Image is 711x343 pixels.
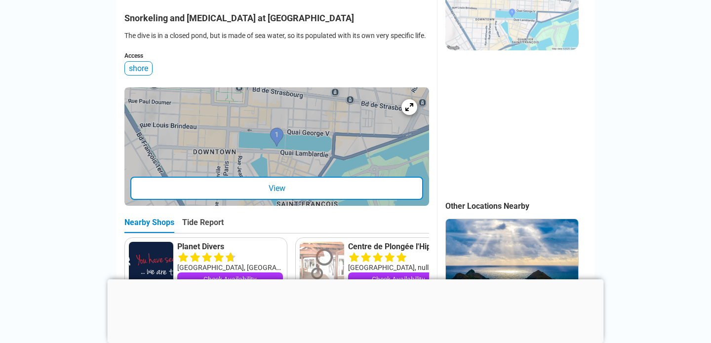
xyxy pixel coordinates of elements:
div: [GEOGRAPHIC_DATA], null [348,263,449,272]
img: Centre de Plongée l'Hippocampe [300,242,344,286]
div: shore [124,61,153,76]
div: [GEOGRAPHIC_DATA], [GEOGRAPHIC_DATA], null [177,263,283,272]
div: View [130,177,423,200]
div: Access [124,52,429,59]
div: The dive is in a closed pond, but is made of sea water, so its populated with its own very specif... [124,31,429,40]
iframe: Advertisement [445,60,578,184]
a: Centre de Plongée l'Hippocampe [348,242,449,252]
div: Tide Report [182,218,224,233]
img: Planet Divers [129,242,173,286]
a: Check Availability [348,272,449,286]
h2: Snorkeling and [MEDICAL_DATA] at [GEOGRAPHIC_DATA] [124,7,429,23]
a: Planet Divers [177,242,283,252]
a: Check Availability [177,272,283,286]
div: Nearby Shops [124,218,174,233]
iframe: Advertisement [108,279,604,341]
a: entry mapView [124,87,429,206]
div: Other Locations Nearby [445,201,594,211]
